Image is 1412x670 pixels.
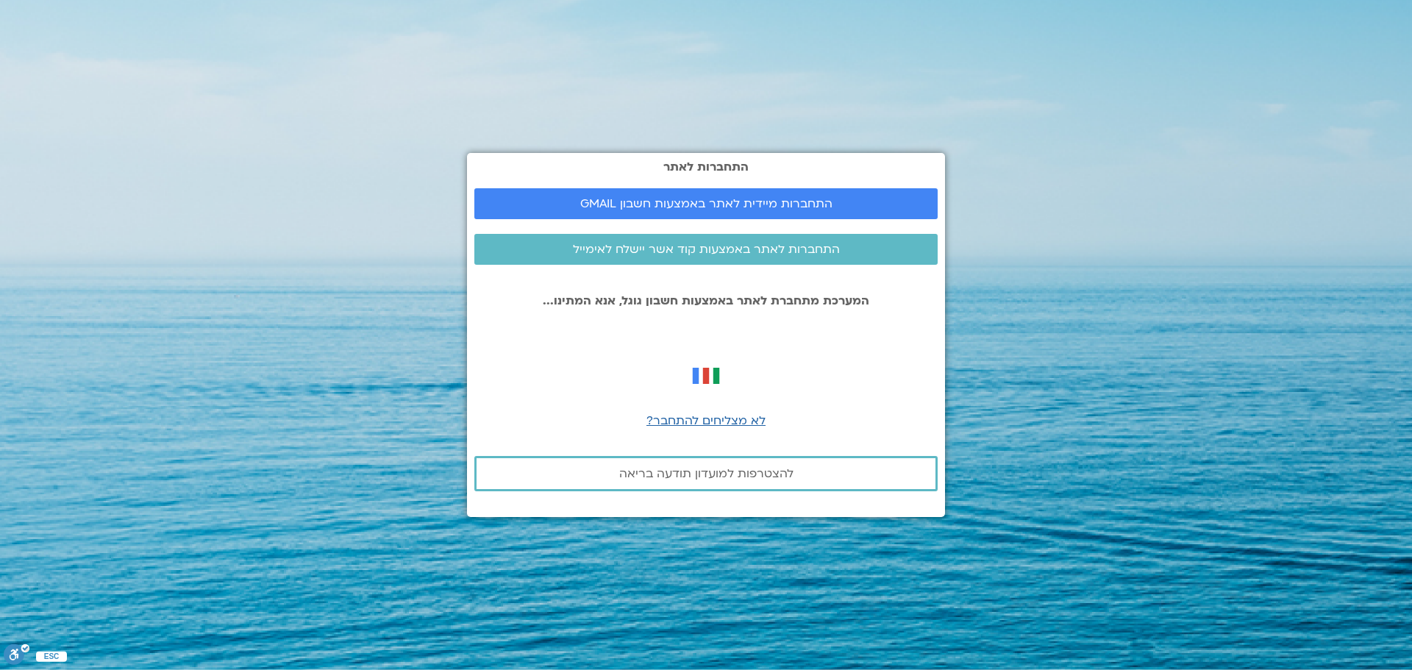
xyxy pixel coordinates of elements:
[474,456,938,491] a: להצטרפות למועדון תודעה בריאה
[474,234,938,265] a: התחברות לאתר באמצעות קוד אשר יישלח לאימייל
[573,243,840,256] span: התחברות לאתר באמצעות קוד אשר יישלח לאימייל
[619,467,794,480] span: להצטרפות למועדון תודעה בריאה
[580,197,832,210] span: התחברות מיידית לאתר באמצעות חשבון GMAIL
[474,160,938,174] h2: התחברות לאתר
[646,413,766,429] a: לא מצליחים להתחבר?
[474,188,938,219] a: התחברות מיידית לאתר באמצעות חשבון GMAIL
[474,294,938,307] p: המערכת מתחברת לאתר באמצעות חשבון גוגל, אנא המתינו...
